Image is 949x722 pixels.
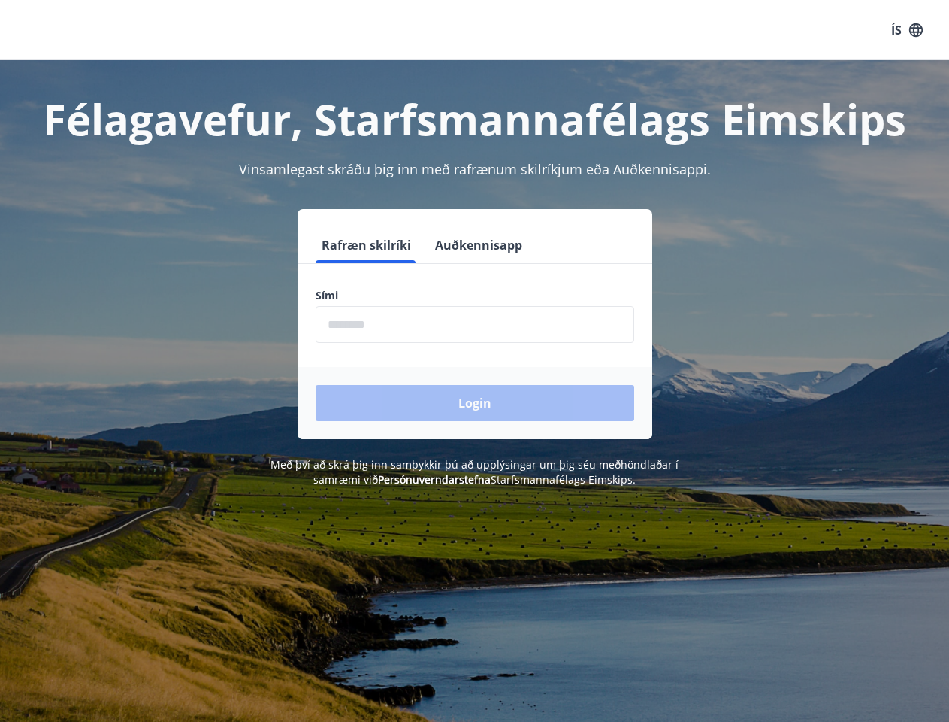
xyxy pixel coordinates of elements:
button: Auðkennisapp [429,227,528,263]
button: Rafræn skilríki [316,227,417,263]
button: ÍS [883,17,931,44]
span: Með því að skrá þig inn samþykkir þú að upplýsingar um þig séu meðhöndlaðar í samræmi við Starfsm... [270,457,679,487]
span: Vinsamlegast skráðu þig inn með rafrænum skilríkjum eða Auðkennisappi. [239,160,711,178]
h1: Félagavefur, Starfsmannafélags Eimskips [18,90,931,147]
a: Persónuverndarstefna [378,472,491,487]
label: Sími [316,288,634,303]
